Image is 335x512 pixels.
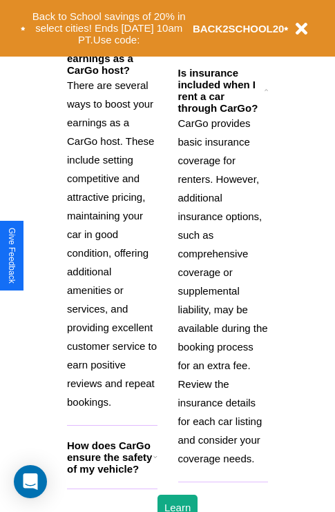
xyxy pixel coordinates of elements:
div: Open Intercom Messenger [14,465,47,498]
div: Give Feedback [7,228,17,284]
h3: How does CarGo ensure the safety of my vehicle? [67,440,153,475]
p: CarGo provides basic insurance coverage for renters. However, additional insurance options, such ... [178,114,269,468]
b: BACK2SCHOOL20 [193,23,285,35]
button: Back to School savings of 20% in select cities! Ends [DATE] 10am PT.Use code: [26,7,193,50]
h3: Is insurance included when I rent a car through CarGo? [178,67,265,114]
p: There are several ways to boost your earnings as a CarGo host. These include setting competitive ... [67,76,157,411]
